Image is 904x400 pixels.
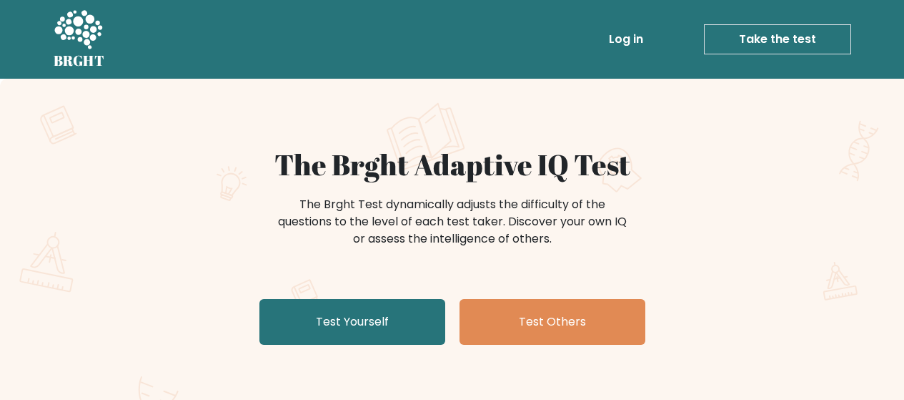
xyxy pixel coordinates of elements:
[460,299,645,345] a: Test Others
[259,299,445,345] a: Test Yourself
[104,147,801,182] h1: The Brght Adaptive IQ Test
[54,6,105,73] a: BRGHT
[603,25,649,54] a: Log in
[54,52,105,69] h5: BRGHT
[274,196,631,248] div: The Brght Test dynamically adjusts the difficulty of the questions to the level of each test take...
[704,24,851,54] a: Take the test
